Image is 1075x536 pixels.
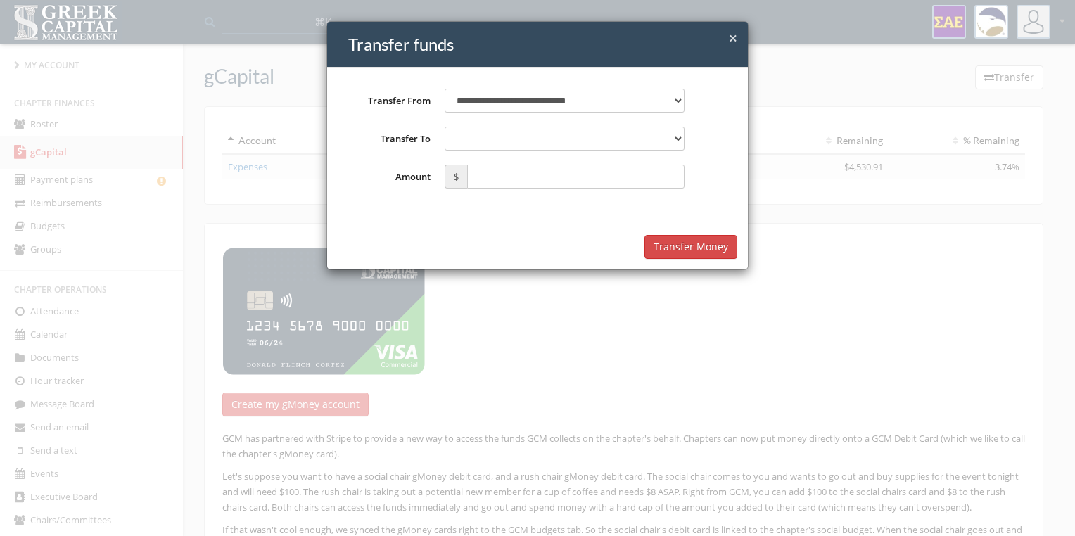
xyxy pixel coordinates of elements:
[348,32,737,56] h4: Transfer funds
[338,127,438,151] label: Transfer To
[445,165,467,189] span: $
[729,28,737,48] span: ×
[338,165,438,189] label: Amount
[338,89,438,113] label: Transfer From
[644,235,737,259] button: Transfer Money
